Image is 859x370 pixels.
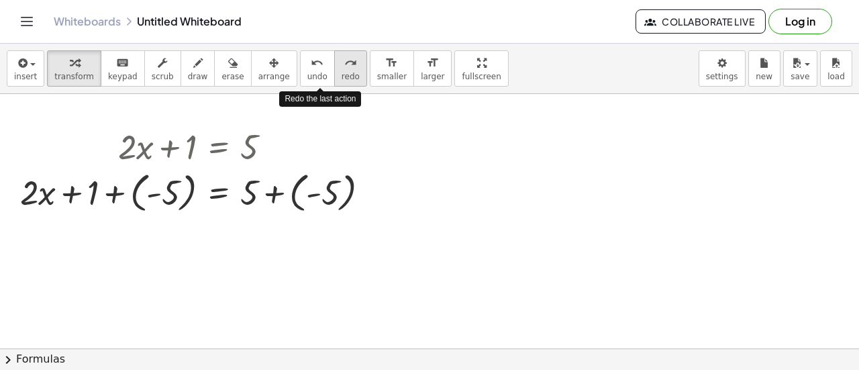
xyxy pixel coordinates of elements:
[756,72,772,81] span: new
[188,72,208,81] span: draw
[54,72,94,81] span: transform
[462,72,501,81] span: fullscreen
[342,72,360,81] span: redo
[370,50,414,87] button: format_sizesmaller
[768,9,832,34] button: Log in
[16,11,38,32] button: Toggle navigation
[385,55,398,71] i: format_size
[636,9,766,34] button: Collaborate Live
[251,50,297,87] button: arrange
[820,50,852,87] button: load
[144,50,181,87] button: scrub
[334,50,367,87] button: redoredo
[426,55,439,71] i: format_size
[214,50,251,87] button: erase
[47,50,101,87] button: transform
[307,72,327,81] span: undo
[377,72,407,81] span: smaller
[181,50,215,87] button: draw
[783,50,817,87] button: save
[14,72,37,81] span: insert
[108,72,138,81] span: keypad
[421,72,444,81] span: larger
[101,50,145,87] button: keyboardkeypad
[54,15,121,28] a: Whiteboards
[827,72,845,81] span: load
[454,50,508,87] button: fullscreen
[221,72,244,81] span: erase
[258,72,290,81] span: arrange
[300,50,335,87] button: undoundo
[344,55,357,71] i: redo
[116,55,129,71] i: keyboard
[413,50,452,87] button: format_sizelarger
[791,72,809,81] span: save
[311,55,323,71] i: undo
[748,50,780,87] button: new
[647,15,754,28] span: Collaborate Live
[279,91,361,107] div: Redo the last action
[699,50,746,87] button: settings
[706,72,738,81] span: settings
[7,50,44,87] button: insert
[152,72,174,81] span: scrub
